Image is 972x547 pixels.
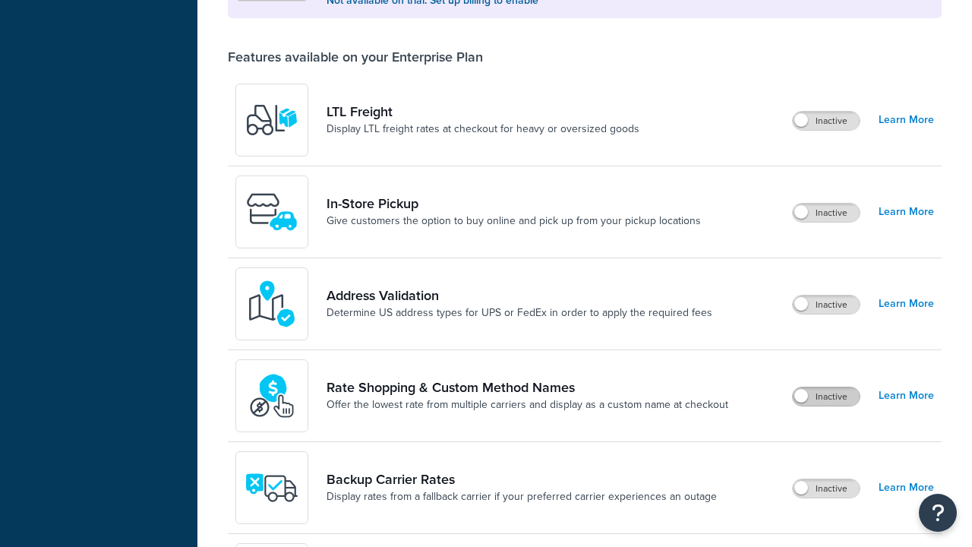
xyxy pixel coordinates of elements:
a: Learn More [879,385,934,406]
a: Learn More [879,201,934,223]
img: wfgcfpwTIucLEAAAAASUVORK5CYII= [245,185,298,239]
button: Open Resource Center [919,494,957,532]
a: Learn More [879,109,934,131]
a: Learn More [879,293,934,315]
a: Determine US address types for UPS or FedEx in order to apply the required fees [327,305,712,321]
a: Display rates from a fallback carrier if your preferred carrier experiences an outage [327,489,717,504]
label: Inactive [793,296,860,314]
a: LTL Freight [327,103,639,120]
a: Address Validation [327,287,712,304]
div: Features available on your Enterprise Plan [228,49,483,65]
a: Rate Shopping & Custom Method Names [327,379,728,396]
label: Inactive [793,204,860,222]
a: Give customers the option to buy online and pick up from your pickup locations [327,213,701,229]
label: Inactive [793,387,860,406]
label: Inactive [793,479,860,498]
a: Offer the lowest rate from multiple carriers and display as a custom name at checkout [327,397,728,413]
a: Display LTL freight rates at checkout for heavy or oversized goods [327,122,639,137]
a: Learn More [879,477,934,498]
img: kIG8fy0lQAAAABJRU5ErkJggg== [245,277,298,330]
a: Backup Carrier Rates [327,471,717,488]
img: y79ZsPf0fXUFUhFXDzUgf+ktZg5F2+ohG75+v3d2s1D9TjoU8PiyCIluIjV41seZevKCRuEjTPPOKHJsQcmKCXGdfprl3L4q7... [245,93,298,147]
a: In-Store Pickup [327,195,701,212]
label: Inactive [793,112,860,130]
img: icon-duo-feat-rate-shopping-ecdd8bed.png [245,369,298,422]
img: icon-duo-feat-backup-carrier-4420b188.png [245,461,298,514]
